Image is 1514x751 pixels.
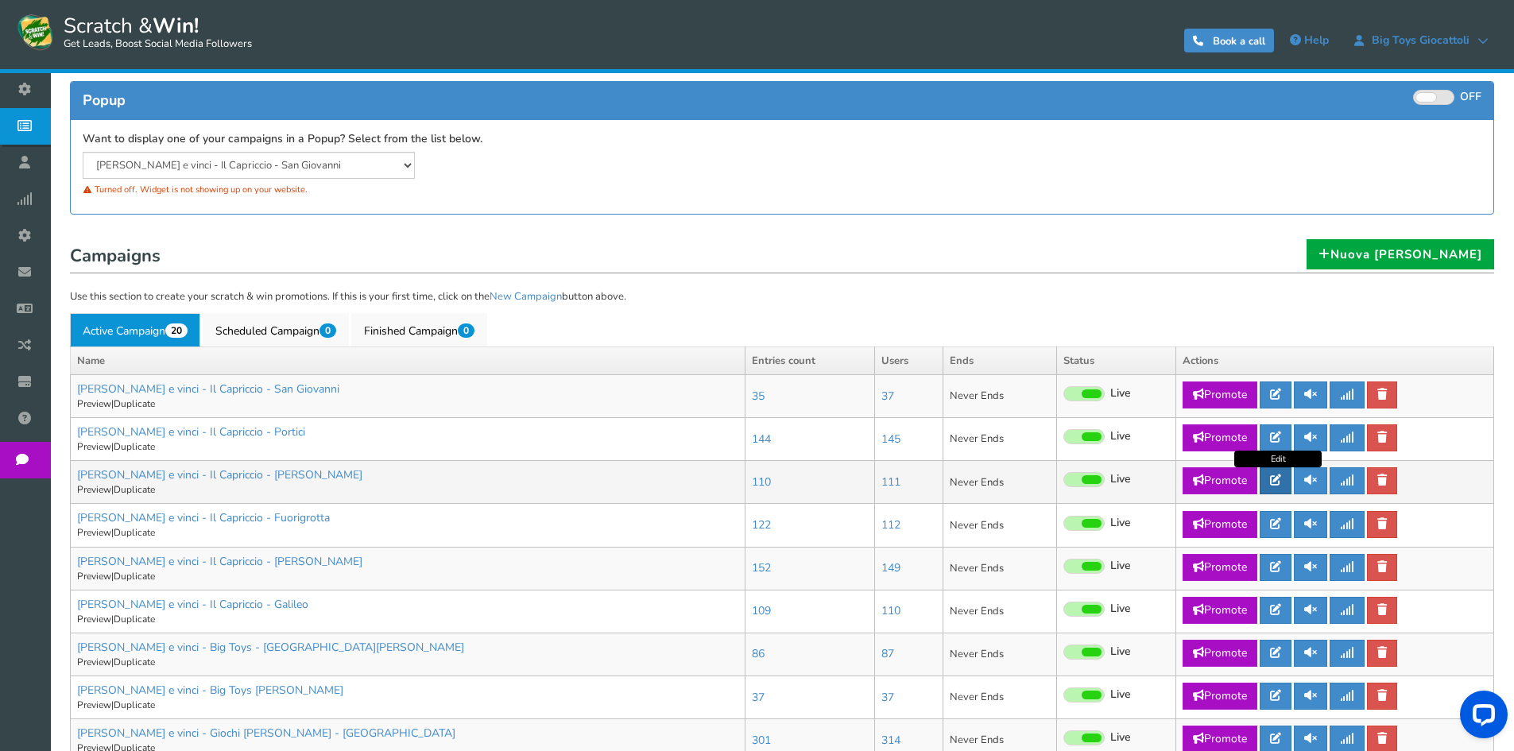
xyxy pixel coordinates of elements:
a: 112 [881,517,900,532]
a: Active Campaign [70,313,200,346]
a: 37 [881,389,894,404]
a: [PERSON_NAME] e vinci - Il Capriccio - Portici [77,424,305,439]
span: Live [1110,559,1131,574]
span: Help [1304,33,1329,48]
a: Preview [77,570,111,583]
a: Promote [1183,683,1257,710]
img: Scratch and Win [16,12,56,52]
a: [PERSON_NAME] e vinci - Il Capriccio - [PERSON_NAME] [77,467,362,482]
p: | [77,613,738,626]
th: Status [1057,346,1176,375]
span: Live [1110,429,1131,444]
label: Want to display one of your campaigns in a Popup? Select from the list below. [83,132,482,147]
a: Nuova [PERSON_NAME] [1307,239,1494,269]
a: Promote [1183,597,1257,624]
td: Never Ends [943,547,1056,590]
a: [PERSON_NAME] e vinci - Il Capriccio - Galileo [77,597,308,612]
td: Never Ends [943,676,1056,719]
a: [PERSON_NAME] e vinci - Big Toys - [GEOGRAPHIC_DATA][PERSON_NAME] [77,640,464,655]
td: Never Ends [943,633,1056,676]
td: Never Ends [943,461,1056,504]
p: | [77,526,738,540]
span: 0 [458,323,474,338]
h1: Campaigns [70,242,1494,273]
th: Entries count [745,346,874,375]
div: Edit [1234,451,1322,467]
a: Preview [77,483,111,496]
p: Use this section to create your scratch & win promotions. If this is your first time, click on th... [70,289,1494,305]
a: Preview [77,526,111,539]
span: Book a call [1213,34,1265,48]
th: Actions [1176,346,1494,375]
iframe: LiveChat chat widget [1447,684,1514,751]
small: Get Leads, Boost Social Media Followers [64,38,252,51]
a: Promote [1183,511,1257,538]
a: [PERSON_NAME] e vinci - Il Capriccio - San Giovanni [77,381,339,397]
a: Finished Campaign [351,313,487,346]
a: Duplicate [114,613,155,625]
strong: Win! [153,12,199,40]
td: Never Ends [943,375,1056,418]
span: Popup [83,91,126,110]
span: OFF [1460,89,1481,104]
a: Duplicate [114,483,155,496]
span: 20 [165,323,188,338]
td: Never Ends [943,590,1056,633]
a: 87 [881,646,894,661]
a: Book a call [1184,29,1274,52]
a: Promote [1183,640,1257,667]
th: Ends [943,346,1056,375]
a: 122 [752,517,771,532]
th: Users [874,346,943,375]
td: Never Ends [943,504,1056,547]
a: Promote [1183,467,1257,494]
a: 37 [752,690,765,705]
a: Promote [1183,381,1257,408]
p: | [77,656,738,669]
a: Preview [77,440,111,453]
a: 111 [881,474,900,490]
a: 144 [752,432,771,447]
a: Preview [77,613,111,625]
a: [PERSON_NAME] e vinci - Il Capriccio - [PERSON_NAME] [77,554,362,569]
span: Live [1110,472,1131,487]
a: 152 [752,560,771,575]
span: Scratch & [56,12,252,52]
a: New Campaign [490,289,562,304]
a: 301 [752,733,771,748]
span: Live [1110,386,1131,401]
a: 37 [881,690,894,705]
a: 109 [752,603,771,618]
div: Turned off. Widget is not showing up on your website. [83,179,770,200]
p: | [77,440,738,454]
a: 86 [752,646,765,661]
a: 110 [752,474,771,490]
span: Live [1110,516,1131,531]
a: 35 [752,389,765,404]
span: Live [1110,730,1131,745]
a: Scratch &Win! Get Leads, Boost Social Media Followers [16,12,252,52]
span: Live [1110,645,1131,660]
a: Promote [1183,554,1257,581]
span: Live [1110,687,1131,703]
span: 0 [319,323,336,338]
span: Big Toys Giocattoli [1364,34,1477,47]
th: Name [71,346,745,375]
a: 110 [881,603,900,618]
a: Preview [77,699,111,711]
a: Scheduled Campaign [203,313,349,346]
a: [PERSON_NAME] e vinci - Il Capriccio - Fuorigrotta [77,510,330,525]
a: Duplicate [114,570,155,583]
a: 149 [881,560,900,575]
a: Help [1282,28,1337,53]
a: [PERSON_NAME] e vinci - Big Toys [PERSON_NAME] [77,683,343,698]
a: Duplicate [114,440,155,453]
a: 145 [881,432,900,447]
a: Duplicate [114,526,155,539]
p: | [77,483,738,497]
p: | [77,397,738,411]
p: | [77,699,738,712]
span: Live [1110,602,1131,617]
a: 314 [881,733,900,748]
